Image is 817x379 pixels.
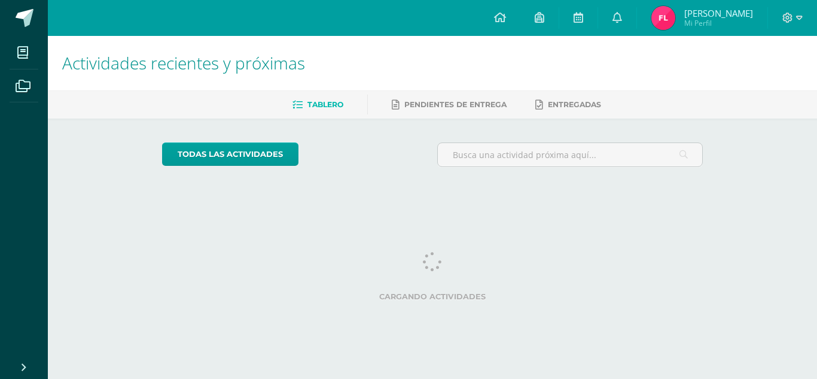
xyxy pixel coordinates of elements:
[307,100,343,109] span: Tablero
[162,142,298,166] a: todas las Actividades
[62,51,305,74] span: Actividades recientes y próximas
[684,7,753,19] span: [PERSON_NAME]
[651,6,675,30] img: bf85a4635662439c09a59ca8110f6e81.png
[162,292,703,301] label: Cargando actividades
[535,95,601,114] a: Entregadas
[684,18,753,28] span: Mi Perfil
[548,100,601,109] span: Entregadas
[438,143,703,166] input: Busca una actividad próxima aquí...
[392,95,507,114] a: Pendientes de entrega
[404,100,507,109] span: Pendientes de entrega
[292,95,343,114] a: Tablero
